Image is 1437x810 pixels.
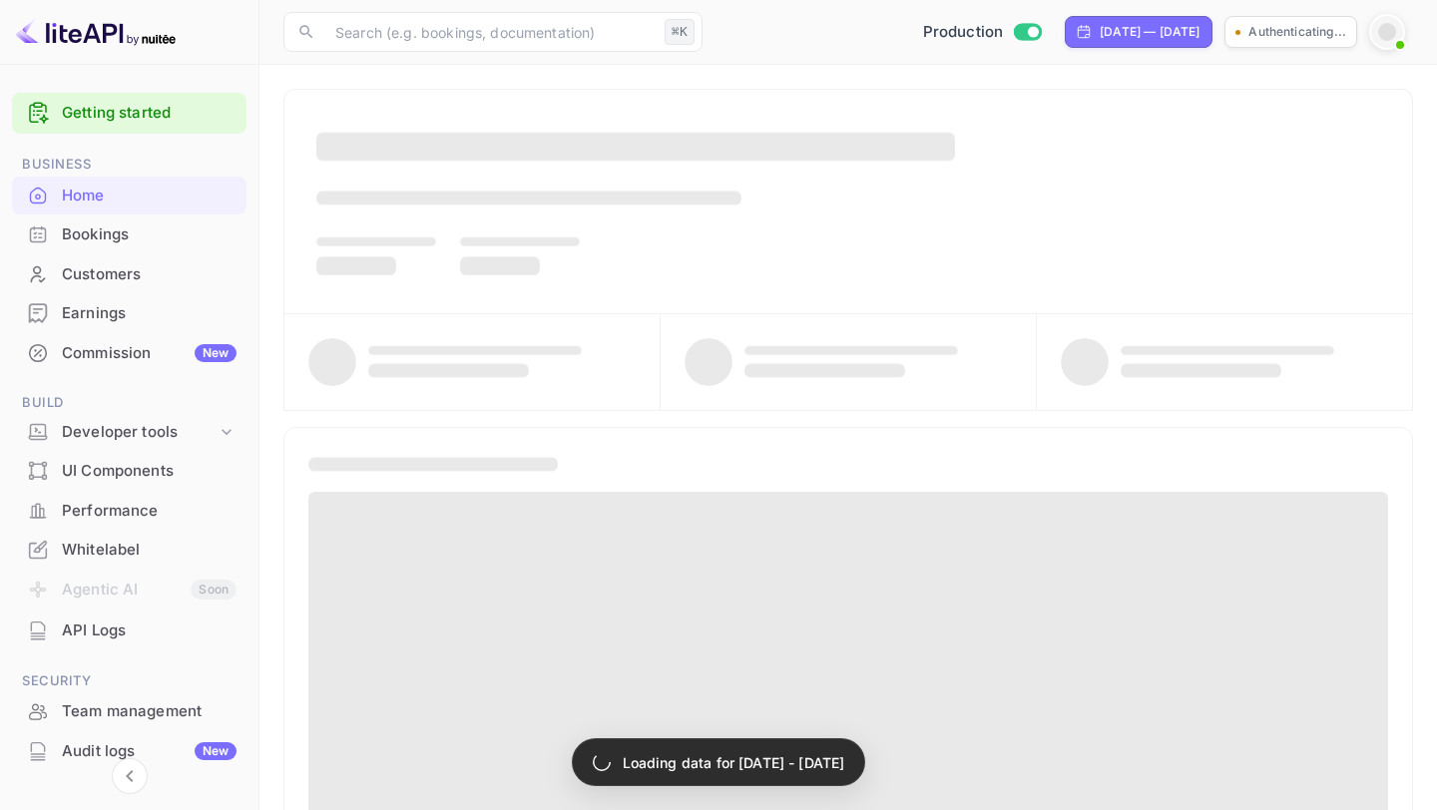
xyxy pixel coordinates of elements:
span: Security [12,670,246,692]
div: Performance [62,500,237,523]
span: Build [12,392,246,414]
div: Audit logsNew [12,732,246,771]
div: Home [62,185,237,207]
div: New [195,742,237,760]
div: Bookings [12,215,246,254]
div: Getting started [12,93,246,134]
div: Bookings [62,223,237,246]
p: Authenticating... [1248,23,1346,41]
a: API Logs [12,611,246,648]
div: Developer tools [12,415,246,450]
div: New [195,344,237,362]
div: Commission [62,342,237,365]
div: Switch to Sandbox mode [915,21,1050,44]
a: UI Components [12,452,246,489]
a: Getting started [62,102,237,125]
div: API Logs [62,619,237,642]
div: Customers [62,263,237,286]
div: UI Components [12,452,246,491]
button: Collapse navigation [112,758,148,794]
div: [DATE] — [DATE] [1100,23,1199,41]
a: Home [12,177,246,213]
img: LiteAPI logo [16,16,176,48]
div: Earnings [62,302,237,325]
a: Bookings [12,215,246,252]
div: Performance [12,492,246,531]
p: Loading data for [DATE] - [DATE] [623,752,845,773]
div: API Logs [12,611,246,650]
div: Home [12,177,246,215]
div: Customers [12,255,246,294]
a: Team management [12,692,246,729]
div: Whitelabel [62,539,237,562]
div: UI Components [62,460,237,483]
div: Developer tools [62,421,217,444]
a: Whitelabel [12,531,246,568]
a: CommissionNew [12,334,246,371]
div: Earnings [12,294,246,333]
div: ⌘K [665,19,695,45]
div: Audit logs [62,740,237,763]
input: Search (e.g. bookings, documentation) [323,12,657,52]
div: Team management [12,692,246,731]
a: Customers [12,255,246,292]
a: Earnings [12,294,246,331]
div: Team management [62,700,237,723]
a: Audit logsNew [12,732,246,769]
span: Production [923,21,1004,44]
div: CommissionNew [12,334,246,373]
div: Whitelabel [12,531,246,570]
a: Performance [12,492,246,529]
span: Business [12,154,246,176]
